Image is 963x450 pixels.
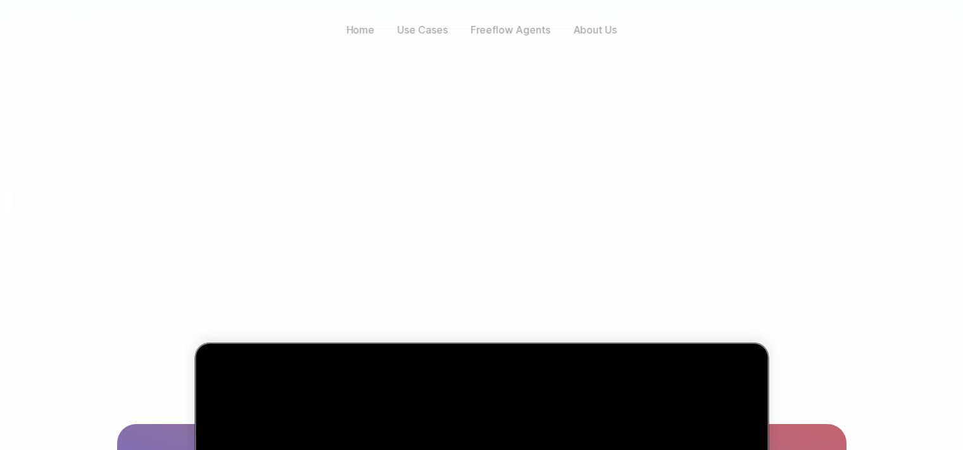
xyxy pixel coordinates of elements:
[573,23,617,37] p: About Us
[398,23,448,37] p: Use Cases
[470,23,550,37] p: Freeflow Agents
[464,20,557,40] a: Freeflow Agents
[391,20,454,40] button: Use Cases
[567,20,623,40] a: About Us
[346,23,375,37] p: Home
